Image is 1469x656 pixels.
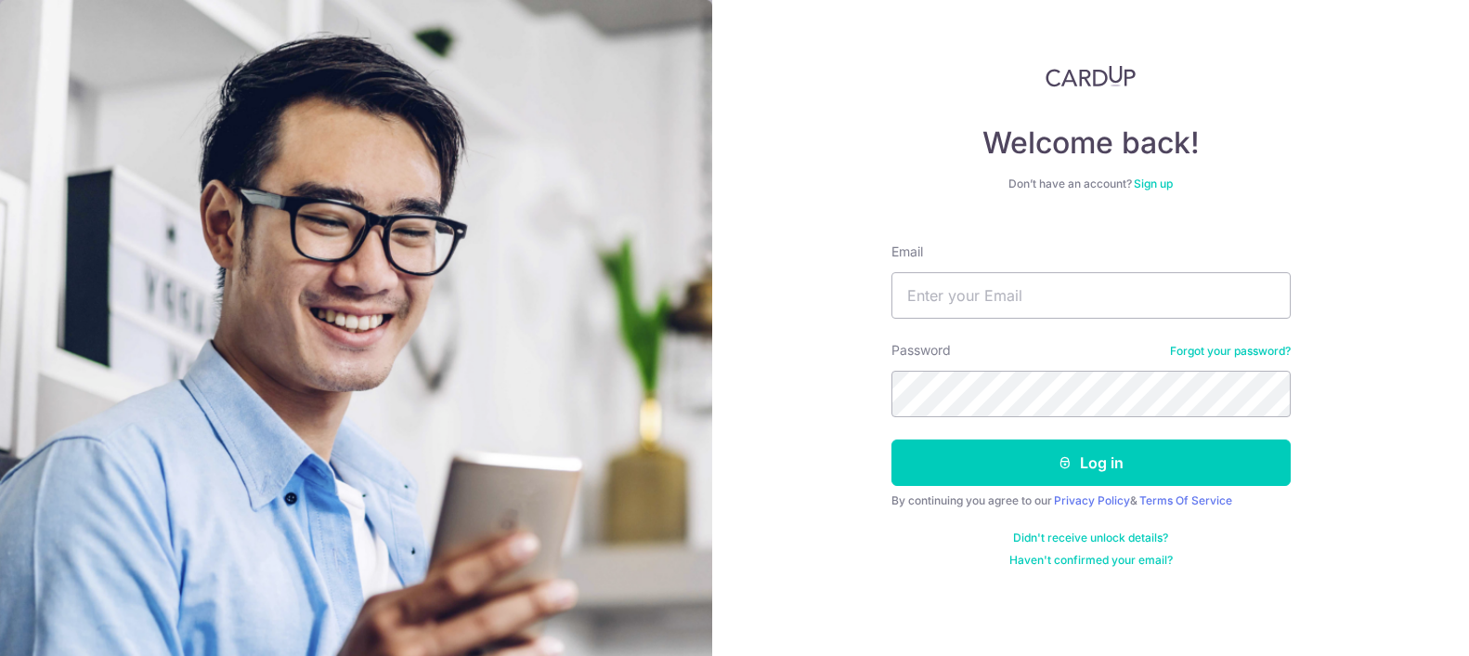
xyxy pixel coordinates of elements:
[891,341,951,360] label: Password
[1013,531,1168,545] a: Didn't receive unlock details?
[891,125,1291,162] h4: Welcome back!
[1046,65,1137,87] img: CardUp Logo
[1170,344,1291,359] a: Forgot your password?
[891,440,1291,486] button: Log in
[1009,553,1173,568] a: Haven't confirmed your email?
[891,493,1291,508] div: By continuing you agree to our &
[891,272,1291,319] input: Enter your Email
[891,177,1291,191] div: Don’t have an account?
[1054,493,1130,507] a: Privacy Policy
[1134,177,1173,190] a: Sign up
[1139,493,1232,507] a: Terms Of Service
[891,243,923,261] label: Email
